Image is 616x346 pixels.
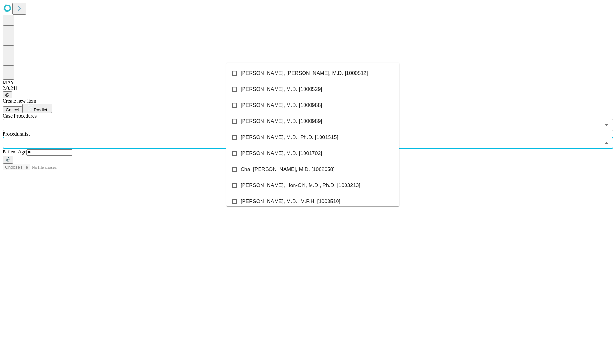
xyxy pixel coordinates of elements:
[3,113,37,119] span: Scheduled Procedure
[241,150,322,157] span: [PERSON_NAME], M.D. [1001702]
[6,107,19,112] span: Cancel
[5,92,10,97] span: @
[3,86,613,91] div: 2.0.241
[241,182,360,189] span: [PERSON_NAME], Hon-Chi, M.D., Ph.D. [1003213]
[34,107,47,112] span: Predict
[241,166,335,173] span: Cha, [PERSON_NAME], M.D. [1002058]
[3,98,36,103] span: Create new item
[3,131,30,136] span: Proceduralist
[3,149,26,154] span: Patient Age
[241,70,368,77] span: [PERSON_NAME], [PERSON_NAME], M.D. [1000512]
[602,120,611,129] button: Open
[241,118,322,125] span: [PERSON_NAME], M.D. [1000989]
[241,86,322,93] span: [PERSON_NAME], M.D. [1000529]
[22,104,52,113] button: Predict
[241,102,322,109] span: [PERSON_NAME], M.D. [1000988]
[3,80,613,86] div: MAY
[3,91,12,98] button: @
[241,198,340,205] span: [PERSON_NAME], M.D., M.P.H. [1003510]
[241,134,338,141] span: [PERSON_NAME], M.D., Ph.D. [1001515]
[3,106,22,113] button: Cancel
[602,138,611,147] button: Close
